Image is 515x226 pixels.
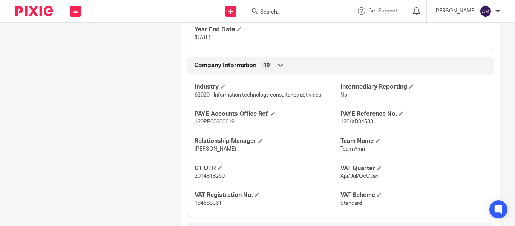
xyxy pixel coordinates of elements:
[340,119,373,125] span: 120/XB04533
[195,191,340,199] h4: VAT Registration No.
[195,35,210,40] span: [DATE]
[340,110,486,118] h4: PAYE Reference No.
[194,61,256,69] span: Company Information
[340,92,347,98] span: No
[195,146,236,152] span: [PERSON_NAME]
[195,110,340,118] h4: PAYE Accounts Office Ref.
[195,26,340,34] h4: Year End Date
[340,83,486,91] h4: Intermediary Reporting
[340,201,362,206] span: Standard
[434,7,476,15] p: [PERSON_NAME]
[195,165,340,172] h4: CT UTR
[340,191,486,199] h4: VAT Scheme
[480,5,492,17] img: svg%3E
[259,9,327,16] input: Search
[15,6,53,16] img: Pixie
[195,92,321,98] span: 62020 - Information technology consultancy activities
[340,137,486,145] h4: Team Name
[195,119,235,125] span: 120PP00800619
[340,174,379,179] span: Apr/Jul/Oct/Jan
[195,83,340,91] h4: Industry
[368,8,397,14] span: Get Support
[340,165,486,172] h4: VAT Quarter
[195,137,340,145] h4: Relationship Manager
[264,61,270,69] span: 10
[340,146,365,152] span: Team Amri
[195,174,225,179] span: 2014818260
[195,201,222,206] span: 184588361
